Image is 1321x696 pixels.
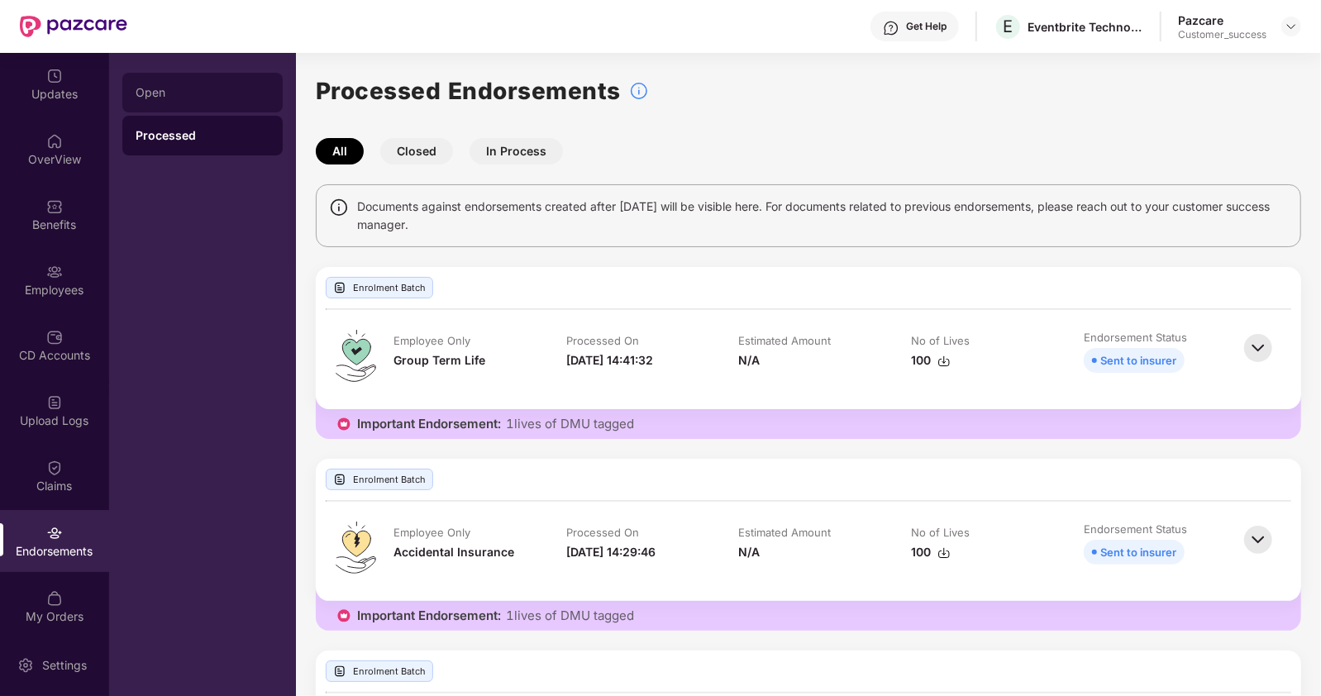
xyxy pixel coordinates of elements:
[336,416,352,432] img: icon
[46,329,63,346] img: svg+xml;base64,PHN2ZyBpZD0iQ0RfQWNjb3VudHMiIGRhdGEtbmFtZT0iQ0QgQWNjb3VudHMiIHhtbG5zPSJodHRwOi8vd3...
[357,198,1288,234] span: Documents against endorsements created after [DATE] will be visible here. For documents related t...
[1100,351,1176,369] div: Sent to insurer
[46,133,63,150] img: svg+xml;base64,PHN2ZyBpZD0iSG9tZSIgeG1sbnM9Imh0dHA6Ly93d3cudzMub3JnLzIwMDAvc3ZnIiB3aWR0aD0iMjAiIG...
[739,351,761,369] div: N/A
[336,330,376,382] img: svg+xml;base64,PHN2ZyB4bWxucz0iaHR0cDovL3d3dy53My5vcmcvMjAwMC9zdmciIHdpZHRoPSI0OS4zMiIgaGVpZ2h0PS...
[46,264,63,280] img: svg+xml;base64,PHN2ZyBpZD0iRW1wbG95ZWVzIiB4bWxucz0iaHR0cDovL3d3dy53My5vcmcvMjAwMC9zdmciIHdpZHRoPS...
[566,333,639,348] div: Processed On
[46,590,63,607] img: svg+xml;base64,PHN2ZyBpZD0iTXlfT3JkZXJzIiBkYXRhLW5hbWU9Ik15IE9yZGVycyIgeG1sbnM9Imh0dHA6Ly93d3cudz...
[357,608,501,624] span: Important Endorsement:
[336,522,376,574] img: svg+xml;base64,PHN2ZyB4bWxucz0iaHR0cDovL3d3dy53My5vcmcvMjAwMC9zdmciIHdpZHRoPSI0OS4zMiIgaGVpZ2h0PS...
[316,73,621,109] h1: Processed Endorsements
[937,546,951,560] img: svg+xml;base64,PHN2ZyBpZD0iRG93bmxvYWQtMzJ4MzIiIHhtbG5zPSJodHRwOi8vd3d3LnczLm9yZy8yMDAwL3N2ZyIgd2...
[566,525,639,540] div: Processed On
[883,20,899,36] img: svg+xml;base64,PHN2ZyBpZD0iSGVscC0zMngzMiIgeG1sbnM9Imh0dHA6Ly93d3cudzMub3JnLzIwMDAvc3ZnIiB3aWR0aD...
[357,416,501,432] span: Important Endorsement:
[393,543,514,561] div: Accidental Insurance
[911,525,970,540] div: No of Lives
[506,416,634,432] span: 1 lives of DMU tagged
[1178,28,1266,41] div: Customer_success
[1004,17,1013,36] span: E
[1240,522,1276,558] img: svg+xml;base64,PHN2ZyBpZD0iQmFjay0zMngzMiIgeG1sbnM9Imh0dHA6Ly93d3cudzMub3JnLzIwMDAvc3ZnIiB3aWR0aD...
[17,657,34,674] img: svg+xml;base64,PHN2ZyBpZD0iU2V0dGluZy0yMHgyMCIgeG1sbnM9Imh0dHA6Ly93d3cudzMub3JnLzIwMDAvc3ZnIiB3aW...
[316,138,364,164] button: All
[1084,330,1187,345] div: Endorsement Status
[393,333,470,348] div: Employee Only
[906,20,947,33] div: Get Help
[326,660,433,682] div: Enrolment Batch
[1178,12,1266,28] div: Pazcare
[333,281,346,294] img: svg+xml;base64,PHN2ZyBpZD0iVXBsb2FkX0xvZ3MiIGRhdGEtbmFtZT0iVXBsb2FkIExvZ3MiIHhtbG5zPSJodHRwOi8vd3...
[329,198,349,217] img: svg+xml;base64,PHN2ZyBpZD0iSW5mbyIgeG1sbnM9Imh0dHA6Ly93d3cudzMub3JnLzIwMDAvc3ZnIiB3aWR0aD0iMTQiIG...
[20,16,127,37] img: New Pazcare Logo
[326,469,433,490] div: Enrolment Batch
[739,333,832,348] div: Estimated Amount
[380,138,453,164] button: Closed
[37,657,92,674] div: Settings
[46,525,63,541] img: svg+xml;base64,PHN2ZyBpZD0iRW5kb3JzZW1lbnRzIiB4bWxucz0iaHR0cDovL3d3dy53My5vcmcvMjAwMC9zdmciIHdpZH...
[566,351,653,369] div: [DATE] 14:41:32
[46,198,63,215] img: svg+xml;base64,PHN2ZyBpZD0iQmVuZWZpdHMiIHhtbG5zPSJodHRwOi8vd3d3LnczLm9yZy8yMDAwL3N2ZyIgd2lkdGg9Ij...
[1285,20,1298,33] img: svg+xml;base64,PHN2ZyBpZD0iRHJvcGRvd24tMzJ4MzIiIHhtbG5zPSJodHRwOi8vd3d3LnczLm9yZy8yMDAwL3N2ZyIgd2...
[336,608,352,624] img: icon
[1028,19,1143,35] div: Eventbrite Technologies India Private Limited
[937,355,951,368] img: svg+xml;base64,PHN2ZyBpZD0iRG93bmxvYWQtMzJ4MzIiIHhtbG5zPSJodHRwOi8vd3d3LnczLm9yZy8yMDAwL3N2ZyIgd2...
[333,473,346,486] img: svg+xml;base64,PHN2ZyBpZD0iVXBsb2FkX0xvZ3MiIGRhdGEtbmFtZT0iVXBsb2FkIExvZ3MiIHhtbG5zPSJodHRwOi8vd3...
[506,608,634,624] span: 1 lives of DMU tagged
[911,333,970,348] div: No of Lives
[739,543,761,561] div: N/A
[46,460,63,476] img: svg+xml;base64,PHN2ZyBpZD0iQ2xhaW0iIHhtbG5zPSJodHRwOi8vd3d3LnczLm9yZy8yMDAwL3N2ZyIgd2lkdGg9IjIwIi...
[911,351,951,369] div: 100
[333,665,346,678] img: svg+xml;base64,PHN2ZyBpZD0iVXBsb2FkX0xvZ3MiIGRhdGEtbmFtZT0iVXBsb2FkIExvZ3MiIHhtbG5zPSJodHRwOi8vd3...
[136,86,269,99] div: Open
[470,138,563,164] button: In Process
[1240,330,1276,366] img: svg+xml;base64,PHN2ZyBpZD0iQmFjay0zMngzMiIgeG1sbnM9Imh0dHA6Ly93d3cudzMub3JnLzIwMDAvc3ZnIiB3aWR0aD...
[393,351,485,369] div: Group Term Life
[136,127,269,144] div: Processed
[566,543,656,561] div: [DATE] 14:29:46
[1084,522,1187,536] div: Endorsement Status
[46,394,63,411] img: svg+xml;base64,PHN2ZyBpZD0iVXBsb2FkX0xvZ3MiIGRhdGEtbmFtZT0iVXBsb2FkIExvZ3MiIHhtbG5zPSJodHRwOi8vd3...
[1100,543,1176,561] div: Sent to insurer
[326,277,433,298] div: Enrolment Batch
[46,68,63,84] img: svg+xml;base64,PHN2ZyBpZD0iVXBkYXRlZCIgeG1sbnM9Imh0dHA6Ly93d3cudzMub3JnLzIwMDAvc3ZnIiB3aWR0aD0iMj...
[393,525,470,540] div: Employee Only
[911,543,951,561] div: 100
[739,525,832,540] div: Estimated Amount
[629,81,649,101] img: svg+xml;base64,PHN2ZyBpZD0iSW5mb18tXzMyeDMyIiBkYXRhLW5hbWU9IkluZm8gLSAzMngzMiIgeG1sbnM9Imh0dHA6Ly...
